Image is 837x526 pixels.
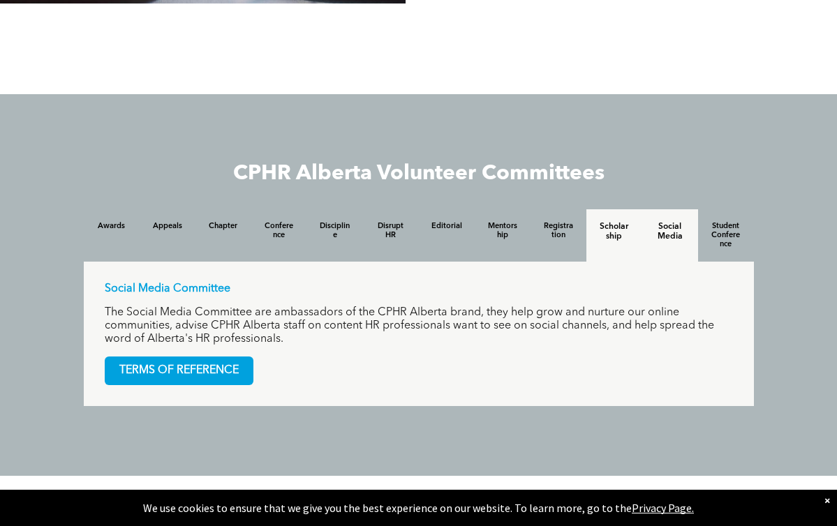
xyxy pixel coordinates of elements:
[320,222,350,240] h4: Discipline
[105,306,733,346] p: The Social Media Committee are ambassadors of the CPHR Alberta brand, they help grow and nurture ...
[632,501,694,515] a: Privacy Page.
[376,222,406,240] h4: DisruptHR
[431,222,462,231] h4: Editorial
[543,222,574,240] h4: Registration
[208,222,239,231] h4: Chapter
[655,222,686,241] h4: Social Media
[96,222,127,231] h4: Awards
[824,493,830,507] div: Dismiss notification
[233,163,605,184] span: CPHR Alberta Volunteer Committees
[711,222,741,249] h4: Student Conference
[599,222,630,241] h4: Scholarship
[487,222,518,240] h4: Mentorship
[105,283,733,296] p: Social Media Committee
[105,356,253,385] a: TERMS OF REFERENCE
[152,222,183,231] h4: Appeals
[264,222,295,240] h4: Conference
